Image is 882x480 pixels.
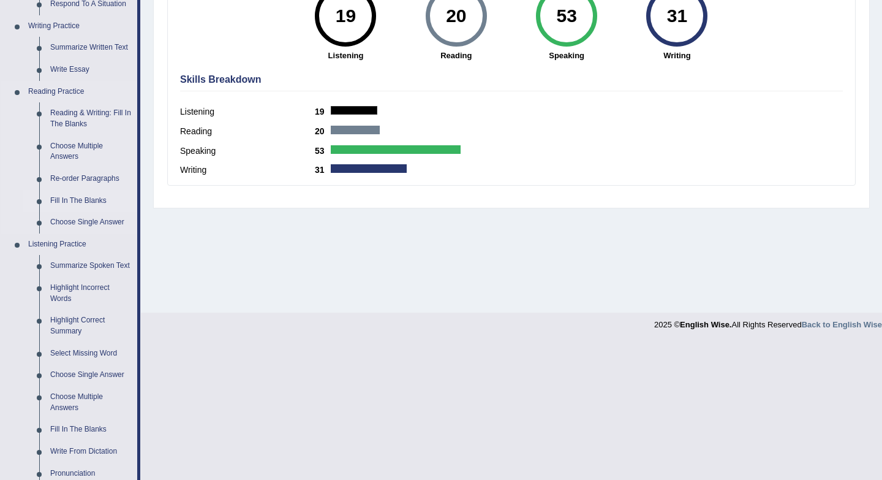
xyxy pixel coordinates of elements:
label: Reading [180,125,315,138]
label: Writing [180,164,315,177]
a: Re-order Paragraphs [45,168,137,190]
label: Listening [180,105,315,118]
a: Choose Single Answer [45,211,137,234]
a: Summarize Written Text [45,37,137,59]
a: Highlight Incorrect Words [45,277,137,310]
a: Summarize Spoken Text [45,255,137,277]
a: Writing Practice [23,15,137,37]
b: 20 [315,126,331,136]
b: 53 [315,146,331,156]
a: Reading & Writing: Fill In The Blanks [45,102,137,135]
a: Choose Multiple Answers [45,135,137,168]
a: Fill In The Blanks [45,419,137,441]
a: Write From Dictation [45,441,137,463]
a: Select Missing Word [45,343,137,365]
b: 31 [315,165,331,175]
a: Write Essay [45,59,137,81]
div: 2025 © All Rights Reserved [654,313,882,330]
a: Highlight Correct Summary [45,310,137,342]
a: Back to English Wise [802,320,882,329]
a: Choose Multiple Answers [45,386,137,419]
b: 19 [315,107,331,116]
label: Speaking [180,145,315,158]
strong: Listening [296,50,394,61]
strong: English Wise. [680,320,731,329]
a: Reading Practice [23,81,137,103]
a: Fill In The Blanks [45,190,137,212]
strong: Reading [407,50,505,61]
a: Listening Practice [23,234,137,256]
h4: Skills Breakdown [180,74,843,85]
a: Choose Single Answer [45,364,137,386]
strong: Speaking [518,50,616,61]
strong: Writing [628,50,726,61]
